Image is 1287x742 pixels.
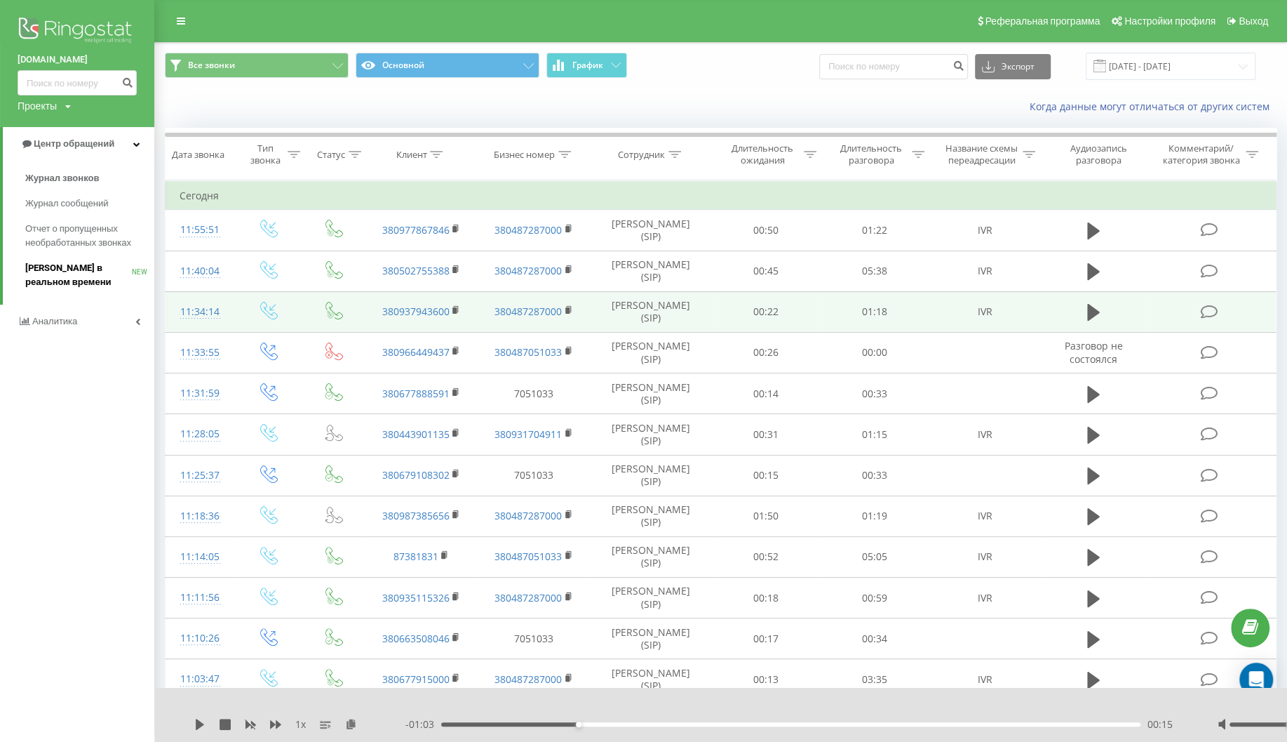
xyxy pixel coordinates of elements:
[478,455,591,496] td: 7051033
[494,428,562,441] a: 380931704911
[382,264,449,277] a: 380502755388
[25,197,108,211] span: Журнал сообщений
[382,345,449,359] a: 380966449437
[382,632,449,645] a: 380663508046
[18,53,137,67] a: [DOMAIN_NAME]
[180,380,220,407] div: 11:31:59
[1065,339,1123,365] span: Разговор не состоялся
[172,149,224,161] div: Дата звонка
[180,258,220,285] div: 11:40:04
[929,251,1042,291] td: IVR
[180,216,220,244] div: 11:55:51
[180,625,220,652] div: 11:10:26
[165,53,349,78] button: Все звонки
[820,659,929,700] td: 03:35
[591,210,712,251] td: [PERSON_NAME] (SIP)
[494,591,562,604] a: 380487287000
[1030,100,1276,113] a: Когда данные могут отличаться от других систем
[180,420,220,448] div: 11:28:05
[382,468,449,482] a: 380679108302
[382,223,449,237] a: 380977867846
[820,536,929,577] td: 05:05
[820,251,929,291] td: 05:38
[317,149,345,161] div: Статус
[494,223,562,237] a: 380487287000
[25,171,99,185] span: Журнал звонков
[712,455,821,496] td: 00:15
[591,618,712,659] td: [PERSON_NAME] (SIP)
[18,14,137,49] img: Ringostat logo
[820,496,929,536] td: 01:19
[25,222,147,250] span: Отчет о пропущенных необработанных звонках
[712,618,821,659] td: 00:17
[820,210,929,251] td: 01:22
[929,578,1042,618] td: IVR
[180,462,220,489] div: 11:25:37
[929,291,1042,332] td: IVR
[382,305,449,318] a: 380937943600
[591,578,712,618] td: [PERSON_NAME] (SIP)
[494,550,562,563] a: 380487051033
[712,291,821,332] td: 00:22
[820,291,929,332] td: 01:18
[929,210,1042,251] td: IVR
[34,138,114,149] span: Центр обращений
[382,387,449,400] a: 380677888591
[591,496,712,536] td: [PERSON_NAME] (SIP)
[833,143,908,166] div: Длительность разговора
[25,216,154,256] a: Отчет о пропущенных необработанных звонках
[546,53,627,78] button: График
[929,659,1042,700] td: IVR
[985,15,1100,27] span: Реферальная программа
[382,591,449,604] a: 380935115326
[382,673,449,686] a: 380677915000
[1054,143,1143,166] div: Аудиозапись разговора
[618,149,665,161] div: Сотрудник
[1239,663,1273,696] div: Open Intercom Messenger
[591,414,712,455] td: [PERSON_NAME] (SIP)
[393,550,438,563] a: 87381831
[820,455,929,496] td: 00:33
[166,182,1276,210] td: Сегодня
[819,54,968,79] input: Поиск по номеру
[975,54,1051,79] button: Экспорт
[180,543,220,571] div: 11:14:05
[591,291,712,332] td: [PERSON_NAME] (SIP)
[1124,15,1215,27] span: Настройки профиля
[929,536,1042,577] td: IVR
[382,428,449,441] a: 380443901135
[591,455,712,496] td: [PERSON_NAME] (SIP)
[180,584,220,611] div: 11:11:56
[712,578,821,618] td: 00:18
[820,373,929,414] td: 00:33
[180,339,220,366] div: 11:33:55
[180,298,220,326] div: 11:34:14
[712,659,821,700] td: 00:13
[944,143,1019,166] div: Название схемы переадресации
[591,536,712,577] td: [PERSON_NAME] (SIP)
[712,536,821,577] td: 00:52
[396,149,426,161] div: Клиент
[820,414,929,455] td: 01:15
[1160,143,1242,166] div: Комментарий/категория звонка
[820,332,929,373] td: 00:00
[188,60,235,71] span: Все звонки
[725,143,800,166] div: Длительность ожидания
[405,717,441,731] span: - 01:03
[1147,717,1173,731] span: 00:15
[712,496,821,536] td: 01:50
[180,665,220,693] div: 11:03:47
[494,305,562,318] a: 380487287000
[929,496,1042,536] td: IVR
[1239,15,1268,27] span: Выход
[494,509,562,522] a: 380487287000
[494,345,562,359] a: 380487051033
[18,99,57,113] div: Проекты
[32,316,77,326] span: Аналитика
[382,509,449,522] a: 380987385656
[180,503,220,530] div: 11:18:36
[929,414,1042,455] td: IVR
[25,191,154,216] a: Журнал сообщений
[356,53,539,78] button: Основной
[591,659,712,700] td: [PERSON_NAME] (SIP)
